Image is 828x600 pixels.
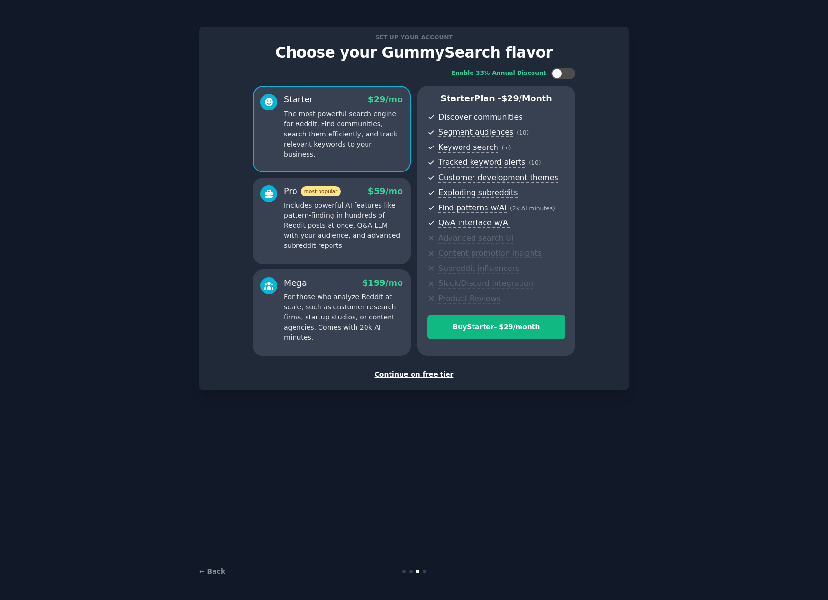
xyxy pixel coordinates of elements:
span: Discover communities [438,112,522,122]
div: Continue on free tier [209,369,619,380]
span: Exploding subreddits [438,188,518,198]
span: Tracked keyword alerts [438,158,525,168]
span: Slack/Discord integration [438,279,533,289]
div: Enable 33% Annual Discount [451,69,546,78]
span: Subreddit influencers [438,264,519,274]
span: $ 59 /mo [368,186,403,196]
span: Product Reviews [438,294,500,304]
span: Advanced search UI [438,233,513,244]
span: $ 199 /mo [362,278,403,288]
span: $ 29 /mo [368,95,403,104]
div: Mega [284,277,307,289]
span: most popular [301,186,341,196]
span: Find patterns w/AI [438,203,507,213]
span: ( 2k AI minutes ) [510,205,555,212]
p: Choose your GummySearch flavor [209,44,619,61]
button: BuyStarter- $29/month [427,315,565,339]
a: ← Back [199,567,225,575]
p: The most powerful search engine for Reddit. Find communities, search them efficiently, and track ... [284,109,403,159]
span: ( 10 ) [517,129,529,136]
div: Starter [284,94,313,106]
div: Buy Starter - $ 29 /month [428,322,565,332]
span: ( ∞ ) [502,145,511,151]
span: Keyword search [438,143,498,153]
span: Customer development themes [438,173,558,183]
span: Set up your account [374,32,455,42]
span: Q&A interface w/AI [438,218,510,228]
p: Includes powerful AI features like pattern-finding in hundreds of Reddit posts at once, Q&A LLM w... [284,200,403,251]
p: For those who analyze Reddit at scale, such as customer research firms, startup studios, or conte... [284,292,403,343]
p: Starter Plan - [427,93,565,105]
span: ( 10 ) [529,159,541,166]
span: $ 29 /month [501,94,552,103]
span: Content promotion insights [438,248,542,258]
span: Segment audiences [438,127,513,137]
div: Pro [284,185,341,197]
